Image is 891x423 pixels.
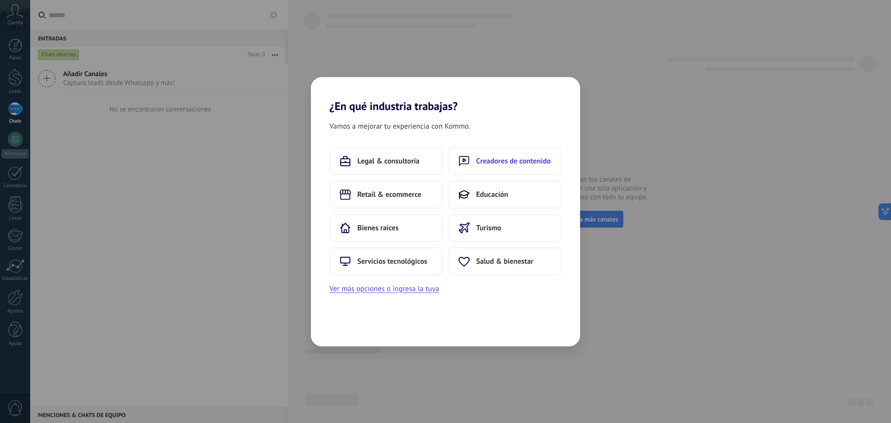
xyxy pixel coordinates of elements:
button: Bienes raíces [329,214,443,242]
span: Turismo [476,223,501,233]
button: Creadores de contenido [448,147,562,175]
span: Creadores de contenido [476,156,551,166]
span: Salud & bienestar [476,257,533,266]
button: Legal & consultoría [329,147,443,175]
button: Ver más opciones o ingresa la tuya [329,283,439,295]
button: Turismo [448,214,562,242]
button: Educación [448,181,562,208]
button: Salud & bienestar [448,247,562,275]
span: Vamos a mejorar tu experiencia con Kommo. [329,120,470,132]
span: Bienes raíces [357,223,399,233]
button: Retail & ecommerce [329,181,443,208]
span: Servicios tecnológicos [357,257,427,266]
span: Educación [476,190,508,199]
button: Servicios tecnológicos [329,247,443,275]
h2: ¿En qué industria trabajas? [311,77,580,113]
span: Retail & ecommerce [357,190,421,199]
span: Legal & consultoría [357,156,420,166]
